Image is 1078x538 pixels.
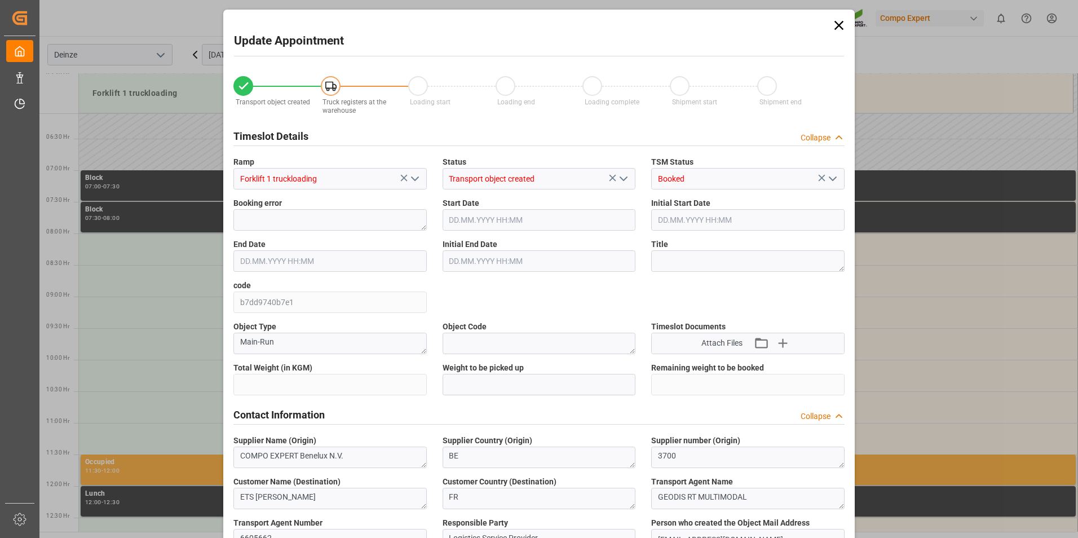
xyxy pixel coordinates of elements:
[701,337,743,349] span: Attach Files
[443,239,497,250] span: Initial End Date
[651,435,740,447] span: Supplier number (Origin)
[233,156,254,168] span: Ramp
[233,488,427,509] textarea: ETS [PERSON_NAME]
[405,170,422,188] button: open menu
[801,132,830,144] div: Collapse
[443,209,636,231] input: DD.MM.YYYY HH:MM
[651,476,733,488] span: Transport Agent Name
[651,197,710,209] span: Initial Start Date
[823,170,840,188] button: open menu
[410,98,450,106] span: Loading start
[651,239,668,250] span: Title
[443,156,466,168] span: Status
[443,250,636,272] input: DD.MM.YYYY HH:MM
[443,362,524,374] span: Weight to be picked up
[233,517,322,529] span: Transport Agent Number
[651,321,726,333] span: Timeslot Documents
[443,447,636,468] textarea: BE
[233,407,325,422] h2: Contact Information
[233,250,427,272] input: DD.MM.YYYY HH:MM
[236,98,310,106] span: Transport object created
[234,32,344,50] h2: Update Appointment
[233,321,276,333] span: Object Type
[443,321,487,333] span: Object Code
[443,197,479,209] span: Start Date
[233,333,427,354] textarea: Main-Run
[233,280,251,292] span: code
[443,517,508,529] span: Responsible Party
[233,362,312,374] span: Total Weight (in KGM)
[759,98,802,106] span: Shipment end
[443,488,636,509] textarea: FR
[585,98,639,106] span: Loading complete
[233,239,266,250] span: End Date
[651,488,845,509] textarea: GEODIS RT MULTIMODAL
[233,129,308,144] h2: Timeslot Details
[615,170,631,188] button: open menu
[651,156,693,168] span: TSM Status
[233,168,427,189] input: Type to search/select
[651,362,764,374] span: Remaining weight to be booked
[233,197,282,209] span: Booking error
[672,98,717,106] span: Shipment start
[651,447,845,468] textarea: 3700
[443,168,636,189] input: Type to search/select
[443,476,556,488] span: Customer Country (Destination)
[651,517,810,529] span: Person who created the Object Mail Address
[233,447,427,468] textarea: COMPO EXPERT Benelux N.V.
[233,476,341,488] span: Customer Name (Destination)
[443,435,532,447] span: Supplier Country (Origin)
[322,98,386,114] span: Truck registers at the warehouse
[651,209,845,231] input: DD.MM.YYYY HH:MM
[801,411,830,422] div: Collapse
[233,435,316,447] span: Supplier Name (Origin)
[497,98,535,106] span: Loading end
